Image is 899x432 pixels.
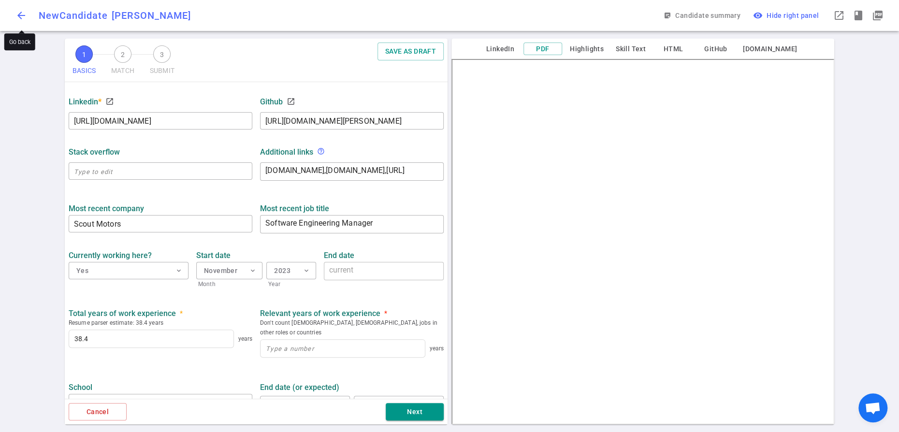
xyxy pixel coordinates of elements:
span: launch [833,10,845,21]
button: November [196,262,262,279]
iframe: candidate_document_preview__iframe [451,59,834,424]
span: MATCH [111,63,134,79]
textarea: Software Engineering Manager [265,217,438,231]
span: [PERSON_NAME] [112,10,191,21]
div: Go back [4,33,35,50]
input: Type to edit [260,113,444,129]
label: End date [324,251,444,260]
span: years [238,334,252,344]
strong: Total years of work experience [69,309,176,318]
span: Year [266,279,316,289]
button: 3SUBMIT [146,43,178,82]
strong: Additional links [260,147,313,157]
span: arrow_back [15,10,27,21]
button: Open sticky note [662,7,744,25]
input: Type to edit [69,113,252,129]
span: Month [196,279,262,289]
label: Currently working here? [69,251,188,260]
label: End date (or expected) [260,383,444,392]
input: Type to edit [69,395,252,410]
button: Next [386,403,444,421]
textarea: [DOMAIN_NAME],[DOMAIN_NAME],[URL] [265,165,438,179]
label: School [69,383,252,392]
span: Don't count [DEMOGRAPHIC_DATA], [DEMOGRAPHIC_DATA], jobs in other roles or countries [260,318,444,337]
button: GitHub [696,43,735,55]
span: book [853,10,864,21]
span: expand_more [249,267,257,274]
input: Type a number [69,330,233,347]
button: [DOMAIN_NAME] [739,43,801,55]
button: 1BASICS [69,43,100,82]
button: LinkedIn [481,43,520,55]
button: Highlights [566,43,608,55]
strong: GitHub [260,97,283,106]
input: Type a number [261,340,425,357]
button: Skill Text [611,43,650,55]
button: Open LinkedIn as a popup [829,6,849,25]
strong: Relevant years of work experience [260,309,380,318]
span: SUBMIT [150,63,174,79]
span: 3 [153,45,171,63]
span: years [429,344,444,353]
span: Resume parser estimate: 38.4 years [69,318,252,328]
span: help_outline [317,147,325,155]
label: Most recent company [69,204,252,213]
button: HTML [654,43,693,55]
span: 1 [75,45,93,63]
span: sticky_note_2 [664,12,671,19]
i: visibility [753,11,763,20]
span: BASICS [72,63,96,79]
button: Open PDF in a popup [868,6,887,25]
span: New Candidate [39,10,108,21]
button: 2MATCH [107,43,138,82]
button: visibilityHide right panel [748,7,826,25]
button: Cancel [69,403,127,421]
strong: Stack Overflow [69,147,120,157]
span: 2 [114,45,131,63]
span: launch [287,97,295,106]
a: Open chat [858,393,887,422]
button: SAVE AS DRAFT [377,43,444,60]
button: Yes [69,262,188,279]
span: expand_more [175,267,183,274]
input: Type to edit [69,216,252,231]
button: Open resume highlights in a popup [849,6,868,25]
button: Go back [12,6,31,25]
button: 2023 [266,262,316,279]
i: picture_as_pdf [872,10,884,21]
span: expand_more [303,267,310,274]
input: Type to edit [69,163,252,179]
label: Most recent job title [260,204,444,213]
strong: LinkedIn [69,97,101,106]
label: Start date [196,251,316,260]
span: launch [105,97,114,106]
button: PDF [523,43,562,56]
textarea: current [329,264,438,278]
